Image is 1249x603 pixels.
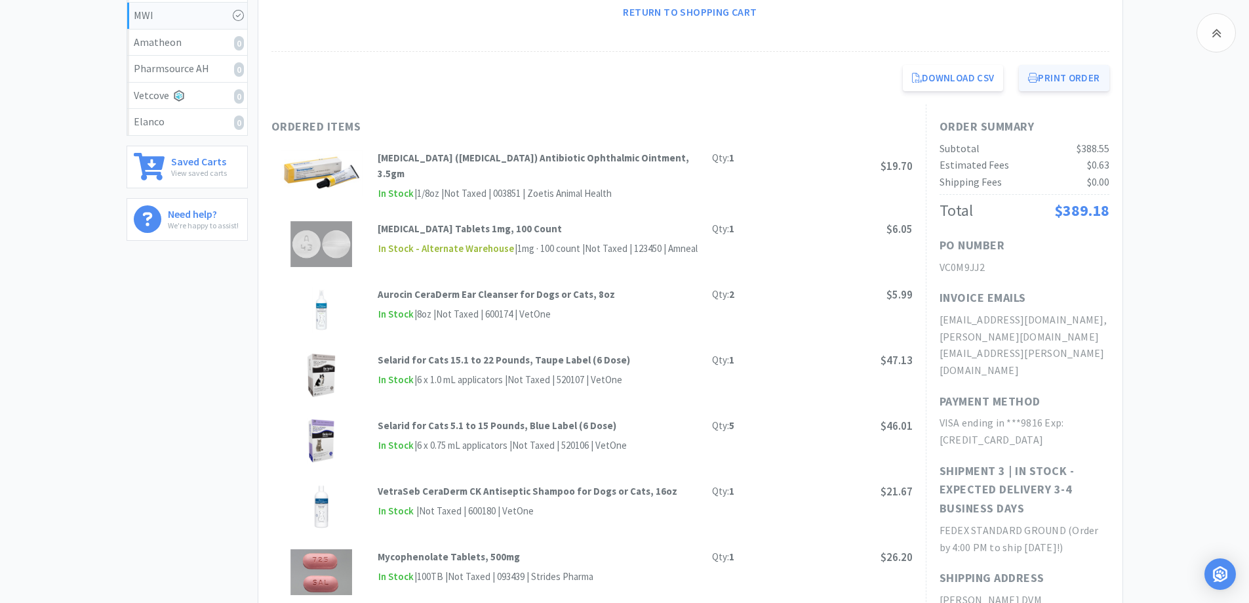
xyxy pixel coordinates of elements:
span: In Stock [378,186,414,202]
h1: Shipping Address [940,569,1044,588]
h2: VISA ending in ***9816 Exp: [CREDIT_CARD_DATA] [940,415,1109,448]
strong: 1 [729,354,734,366]
div: Qty: [712,221,734,237]
div: Qty: [712,150,734,166]
div: | Not Taxed | 520107 | VetOne [503,372,622,388]
div: | Not Taxed | 093439 | Strides Pharma [443,569,593,585]
strong: 1 [729,152,734,164]
img: e2fe65988a2d4a07be7ed1c4b652ffeb_286793.png [290,549,351,595]
h1: Payment Method [940,392,1041,411]
h2: [EMAIL_ADDRESS][DOMAIN_NAME], [PERSON_NAME][DOMAIN_NAME][EMAIL_ADDRESS][PERSON_NAME][DOMAIN_NAME] [940,312,1109,379]
div: Subtotal [940,140,980,157]
h2: VC0M9JJ2 [940,259,1109,276]
span: | 6 x 1.0 mL applicators [414,373,503,386]
i: 0 [234,62,244,77]
div: Pharmsource AH [134,60,241,77]
div: | Not Taxed | 600174 | VetOne [431,306,551,322]
span: In Stock [378,372,414,388]
img: d6608be4f3c4417b928179f934eec219_410511.png [313,484,330,530]
img: 892671672b2c4ac1b18b3d1763ef5e58_319277.png [306,352,336,398]
a: Saved CartsView saved carts [127,146,248,188]
div: Elanco [134,114,241,131]
strong: 1 [729,222,734,235]
span: $47.13 [881,353,913,367]
div: Amatheon [134,34,241,51]
span: $19.70 [881,159,913,173]
h1: Ordered Items [271,117,665,136]
div: Qty: [712,549,734,565]
strong: [MEDICAL_DATA] ([MEDICAL_DATA]) Antibiotic Ophthalmic Ointment, 3.5gm [378,152,689,180]
strong: VetraSeb CeraDerm CK Antiseptic Shampoo for Dogs or Cats, 16oz [378,485,677,497]
strong: Aurocin CeraDerm Ear Cleanser for Dogs or Cats, 8oz [378,288,615,301]
div: Qty: [712,287,734,302]
img: b94751c7e7294e359b0feed932c7cc7e_319227.png [307,418,336,464]
span: In Stock [378,306,414,323]
span: In Stock [378,503,414,520]
div: Estimated Fees [940,157,1009,174]
span: $388.55 [1077,142,1109,155]
h1: Order Summary [940,117,1109,136]
div: Qty: [712,484,734,499]
i: 0 [234,36,244,51]
a: Pharmsource AH0 [127,56,247,83]
span: $21.67 [881,484,913,499]
div: Total [940,198,973,223]
span: $0.00 [1087,175,1109,188]
span: | 6 x 0.75 mL applicators [414,439,507,451]
strong: [MEDICAL_DATA] Tablets 1mg, 100 Count [378,222,562,235]
span: In Stock [378,569,414,585]
img: 8f336bb6a27643a78c6cc38b86c95b8a_692676.png [290,221,351,267]
h1: PO Number [940,236,1005,255]
span: | 1mg · 100 count [515,242,580,255]
span: In Stock [378,438,414,454]
button: Print Order [1019,65,1109,91]
div: Qty: [712,418,734,434]
strong: Selarid for Cats 15.1 to 22 Pounds, Taupe Label (6 Dose) [378,354,630,366]
a: Amatheon0 [127,30,247,56]
span: $6.05 [886,222,913,236]
i: 0 [234,89,244,104]
strong: 2 [729,288,734,301]
span: | 8oz [414,308,431,320]
h1: Invoice Emails [940,289,1026,308]
span: In Stock - Alternate Warehouse [378,241,515,257]
div: Open Intercom Messenger [1204,558,1236,590]
div: | Not Taxed | 003851 | Zoetis Animal Health [439,186,612,201]
h6: Saved Carts [171,153,227,167]
img: 69f8c41ae072442b91532d97cc2a6780_411344.png [312,287,331,333]
span: $26.20 [881,550,913,564]
div: Shipping Fees [940,174,1002,191]
span: $389.18 [1054,200,1109,220]
strong: 1 [729,551,734,563]
p: View saved carts [171,167,227,179]
div: Qty: [712,352,734,368]
a: Download CSV [903,65,1004,91]
a: Vetcove0 [127,83,247,110]
h6: Need help? [168,205,239,219]
span: | 100TB [414,570,443,583]
div: | Not Taxed | 123450 | Amneal [580,241,698,257]
span: $0.63 [1087,158,1109,171]
h2: FEDEX STANDARD GROUND (Order by 4:00 PM to ship [DATE]!) [940,522,1109,556]
div: MWI [134,7,241,24]
div: | Not Taxed | 600180 | VetOne [414,503,534,519]
a: MWI [127,3,247,30]
a: Elanco0 [127,109,247,135]
strong: 1 [729,485,734,497]
strong: Selarid for Cats 5.1 to 15 Pounds, Blue Label (6 Dose) [378,419,616,432]
span: $46.01 [881,419,913,433]
strong: Mycophenolate Tablets, 500mg [378,551,520,563]
span: | 1/8oz [414,187,439,199]
div: | Not Taxed | 520106 | VetOne [507,438,627,453]
img: ba525fd7e6284912b4d4a84551caa753_360.png [280,150,363,196]
span: $5.99 [886,287,913,302]
i: 0 [234,115,244,130]
h1: Shipment 3 | In stock - expected delivery 3-4 business days [940,462,1109,518]
strong: 5 [729,419,734,432]
div: Vetcove [134,87,241,104]
p: We're happy to assist! [168,219,239,232]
